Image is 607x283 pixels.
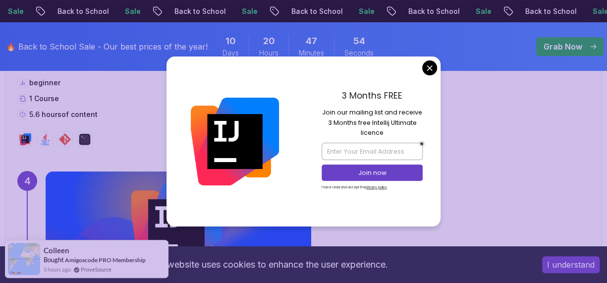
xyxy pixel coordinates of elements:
[17,171,37,191] div: 4
[116,6,148,16] p: Sale
[29,78,60,88] p: beginner
[399,6,467,16] p: Back to School
[19,133,31,145] img: intellij logo
[233,6,265,16] p: Sale
[306,34,317,48] span: 47 Minutes
[49,6,116,16] p: Back to School
[225,34,236,48] span: 10 Days
[282,6,350,16] p: Back to School
[39,133,51,145] img: java logo
[44,256,64,264] span: Bought
[65,256,146,264] a: Amigoscode PRO Membership
[350,6,382,16] p: Sale
[544,41,582,53] p: Grab Now
[467,6,498,16] p: Sale
[263,34,275,48] span: 20 Hours
[81,265,111,274] a: ProveSource
[7,254,527,276] div: This website uses cookies to enhance the user experience.
[299,48,324,58] span: Minutes
[353,34,365,48] span: 54 Seconds
[222,48,239,58] span: Days
[166,6,233,16] p: Back to School
[6,41,208,53] p: 🔥 Back to School Sale - Our best prices of the year!
[542,256,600,273] button: Accept cookies
[29,94,59,103] span: 1 Course
[29,110,98,119] p: 5.6 hours of content
[59,133,71,145] img: git logo
[79,133,91,145] img: terminal logo
[44,246,69,255] span: Colleen
[516,6,584,16] p: Back to School
[259,48,278,58] span: Hours
[8,243,40,275] img: provesource social proof notification image
[344,48,374,58] span: Seconds
[44,265,71,274] span: 5 hours ago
